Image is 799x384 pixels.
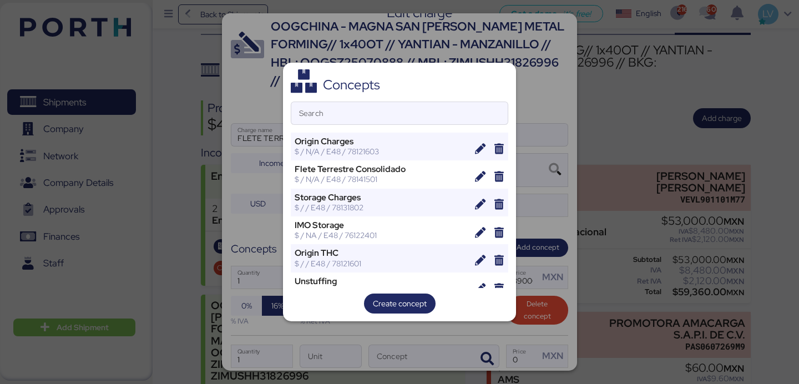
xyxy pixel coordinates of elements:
button: Create concept [364,294,436,314]
input: Search [291,102,508,124]
div: Concepts [323,80,380,90]
div: $ / / E48 / 78131802 [295,203,467,213]
div: Origin THC [295,248,467,258]
div: Flete Terrestre Consolidado [295,164,467,174]
div: $ / NA / E48 / 76122401 [295,230,467,240]
div: $ / / E48 / 78121601 [295,259,467,269]
div: Unstuffing [295,276,467,286]
div: IMO Storage [295,220,467,230]
div: Storage Charges [295,193,467,203]
div: Origin Charges [295,137,467,146]
div: $ / T/CBM / E48 / 78131802 [295,286,467,296]
div: $ / N/A / E48 / 78121603 [295,146,467,156]
div: $ / N/A / E48 / 78141501 [295,174,467,184]
span: Create concept [373,297,427,310]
